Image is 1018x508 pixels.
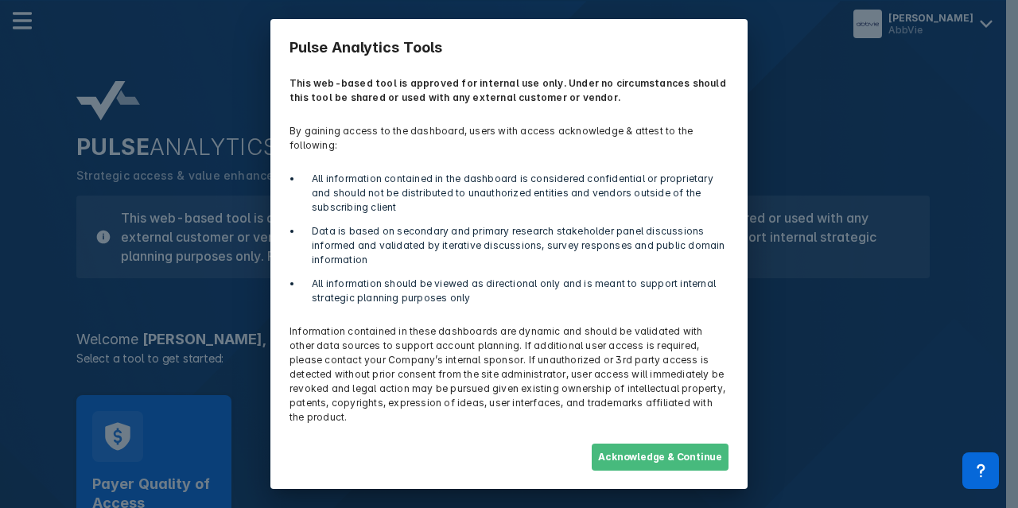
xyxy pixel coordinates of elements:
h3: Pulse Analytics Tools [280,29,738,67]
li: Data is based on secondary and primary research stakeholder panel discussions informed and valida... [302,224,729,267]
li: All information should be viewed as directional only and is meant to support internal strategic p... [302,277,729,305]
p: Information contained in these dashboards are dynamic and should be validated with other data sou... [280,315,738,434]
li: All information contained in the dashboard is considered confidential or proprietary and should n... [302,172,729,215]
div: Contact Support [962,452,999,489]
p: By gaining access to the dashboard, users with access acknowledge & attest to the following: [280,114,738,162]
button: Acknowledge & Continue [592,444,729,471]
p: This web-based tool is approved for internal use only. Under no circumstances should this tool be... [280,67,738,114]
